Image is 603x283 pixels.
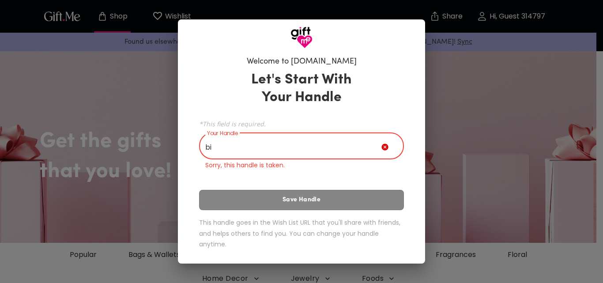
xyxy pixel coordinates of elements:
p: Sorry, this handle is taken. [205,161,398,170]
img: GiftMe Logo [290,26,313,49]
span: *This field is required. [199,120,404,128]
input: Your Handle [199,135,381,159]
h6: Welcome to [DOMAIN_NAME] [247,57,357,67]
h3: Let's Start With Your Handle [240,71,363,106]
h6: This handle goes in the Wish List URL that you'll share with friends, and helps others to find yo... [199,217,404,250]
